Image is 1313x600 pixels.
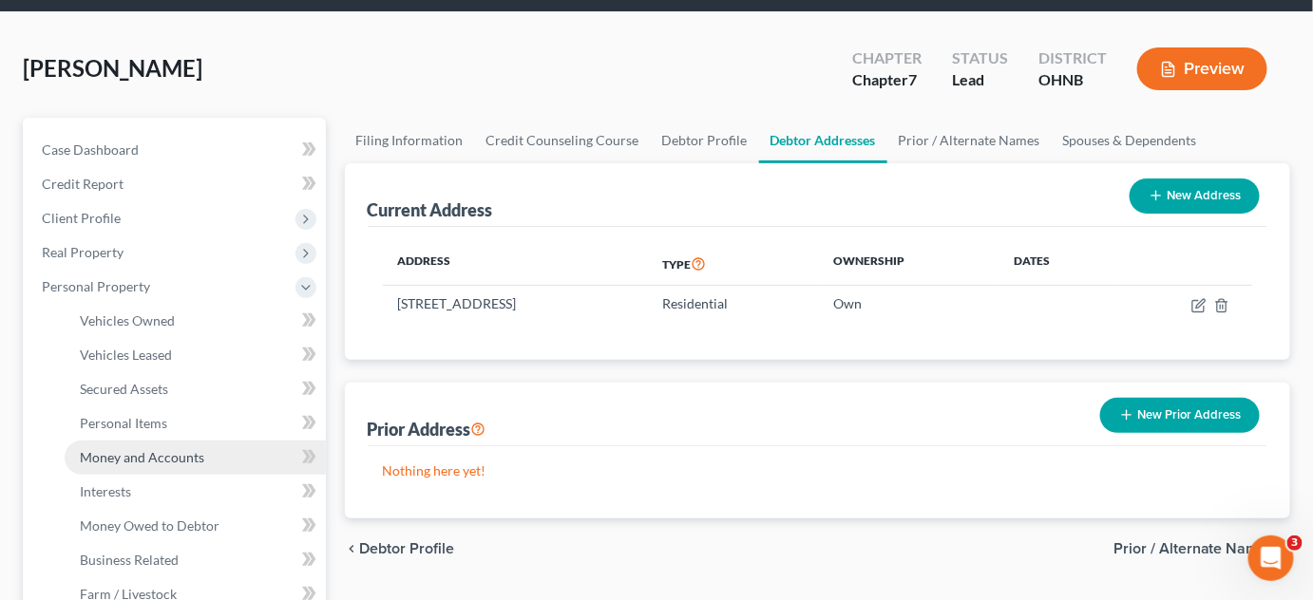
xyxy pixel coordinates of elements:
[651,118,759,163] a: Debtor Profile
[887,118,1052,163] a: Prior / Alternate Names
[648,242,819,286] th: Type
[27,133,326,167] a: Case Dashboard
[27,167,326,201] a: Credit Report
[42,176,124,192] span: Credit Report
[65,441,326,475] a: Money and Accounts
[42,210,121,226] span: Client Profile
[65,338,326,372] a: Vehicles Leased
[80,483,131,499] span: Interests
[1038,47,1107,69] div: District
[42,244,124,260] span: Real Property
[80,415,167,431] span: Personal Items
[368,198,493,221] div: Current Address
[42,141,139,158] span: Case Dashboard
[65,543,326,577] a: Business Related
[1038,69,1107,91] div: OHNB
[648,286,819,322] td: Residential
[999,242,1116,286] th: Dates
[345,541,455,556] button: chevron_left Debtor Profile
[80,312,175,328] span: Vehicles Owned
[852,69,922,91] div: Chapter
[1137,47,1267,90] button: Preview
[1113,541,1290,556] button: Prior / Alternate Names chevron_right
[952,69,1008,91] div: Lead
[1052,118,1208,163] a: Spouses & Dependents
[65,304,326,338] a: Vehicles Owned
[42,278,150,294] span: Personal Property
[23,54,202,82] span: [PERSON_NAME]
[345,541,360,556] i: chevron_left
[65,372,326,406] a: Secured Assets
[80,517,219,534] span: Money Owed to Debtor
[65,475,326,509] a: Interests
[80,347,172,363] span: Vehicles Leased
[475,118,651,163] a: Credit Counseling Course
[908,70,917,88] span: 7
[852,47,922,69] div: Chapter
[1113,541,1275,556] span: Prior / Alternate Names
[345,118,475,163] a: Filing Information
[360,541,455,556] span: Debtor Profile
[1287,535,1303,551] span: 3
[65,509,326,543] a: Money Owed to Debtor
[80,552,179,568] span: Business Related
[80,381,168,397] span: Secured Assets
[1100,398,1260,433] button: New Prior Address
[759,118,887,163] a: Debtor Addresses
[80,449,204,465] span: Money and Accounts
[952,47,1008,69] div: Status
[65,406,326,441] a: Personal Items
[818,286,999,322] td: Own
[383,461,1253,480] p: Nothing here yet!
[1130,178,1260,214] button: New Address
[383,242,648,286] th: Address
[383,286,648,322] td: [STREET_ADDRESS]
[1248,535,1294,581] iframe: Intercom live chat
[818,242,999,286] th: Ownership
[368,418,486,441] div: Prior Address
